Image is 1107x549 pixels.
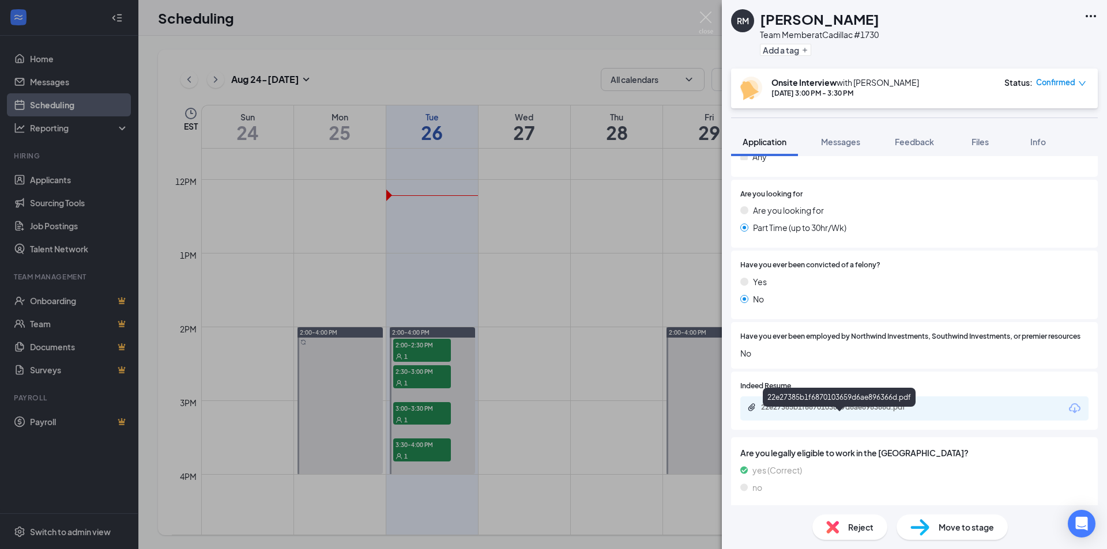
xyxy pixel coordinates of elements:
span: Any [752,150,767,163]
div: [DATE] 3:00 PM - 3:30 PM [771,88,919,98]
div: 22e27385b1f6870103659d6ae896366d.pdf [761,403,922,412]
span: Reject [848,521,873,533]
div: 22e27385b1f6870103659d6ae896366d.pdf [763,388,916,407]
div: Status : [1004,77,1033,88]
span: yes (Correct) [752,464,802,476]
div: RM [737,15,749,26]
span: Are you looking for [740,189,803,200]
span: Are you looking for [753,204,824,217]
button: PlusAdd a tag [760,44,811,56]
b: Onsite Interview [771,77,837,88]
span: Info [1030,137,1046,147]
svg: Paperclip [747,403,756,412]
span: Move to stage [939,521,994,533]
span: Have you ever been convicted of a felony? [740,260,880,271]
span: Part Time (up to 30hr/Wk) [753,221,846,234]
div: Open Intercom Messenger [1068,510,1095,537]
span: Messages [821,137,860,147]
span: Have you ever been employed by Northwind Investments, Southwind Investments, or premier resources [740,331,1080,342]
svg: Plus [801,47,808,54]
a: Paperclip22e27385b1f6870103659d6ae896366d.pdf [747,403,934,414]
span: Confirmed [1036,77,1075,88]
span: down [1078,79,1086,88]
span: Indeed Resume [740,381,791,392]
span: no [752,481,762,494]
span: Application [743,137,786,147]
svg: Download [1068,402,1082,415]
span: Feedback [895,137,934,147]
span: No [740,347,1089,359]
div: with [PERSON_NAME] [771,77,919,88]
span: Are you legally eligible to work in the [GEOGRAPHIC_DATA]? [740,446,1089,459]
span: Files [972,137,989,147]
span: Yes [753,275,767,288]
span: No [753,293,764,305]
h1: [PERSON_NAME] [760,9,879,29]
svg: Ellipses [1084,9,1098,23]
div: Team Member at Cadillac #1730 [760,29,879,40]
